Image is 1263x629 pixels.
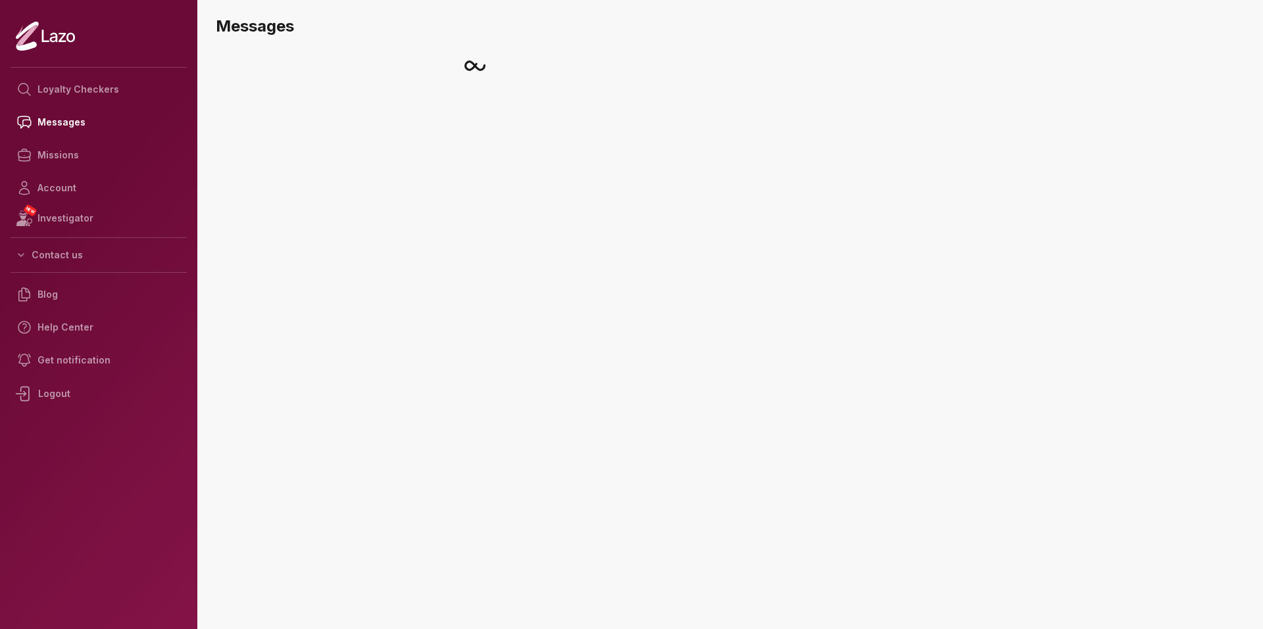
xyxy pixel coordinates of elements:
[23,204,37,217] span: NEW
[11,204,187,232] a: NEWInvestigator
[11,243,187,267] button: Contact us
[11,344,187,377] a: Get notification
[11,73,187,106] a: Loyalty Checkers
[11,139,187,172] a: Missions
[11,172,187,204] a: Account
[11,311,187,344] a: Help Center
[216,16,1252,37] h3: Messages
[11,278,187,311] a: Blog
[11,106,187,139] a: Messages
[11,377,187,411] div: Logout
